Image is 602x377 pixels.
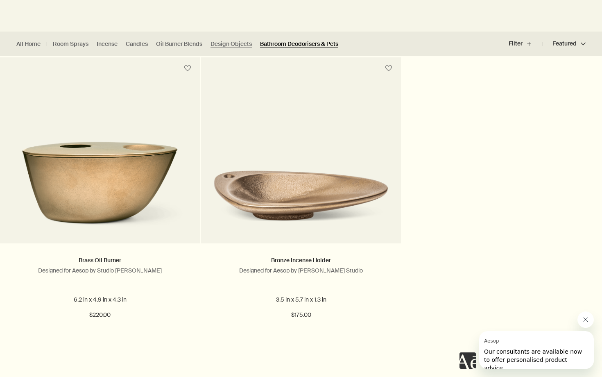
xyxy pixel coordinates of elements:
[381,61,396,76] button: Save to cabinet
[479,331,594,369] iframe: Message from Aesop
[180,61,195,76] button: Save to cabinet
[201,79,401,243] a: Bronze Incense Holder
[156,40,202,48] a: Oil Burner Blends
[542,34,586,54] button: Featured
[79,257,121,264] a: Brass Oil Burner
[459,352,476,369] iframe: no content
[213,267,389,274] p: Designed for Aesop by [PERSON_NAME] Studio
[260,40,338,48] a: Bathroom Deodorisers & Pets
[126,40,148,48] a: Candles
[12,267,188,274] p: Designed for Aesop by Studio [PERSON_NAME]
[97,40,118,48] a: Incense
[509,34,542,54] button: Filter
[577,311,594,328] iframe: Close message from Aesop
[89,310,111,320] span: $220.00
[5,17,103,40] span: Our consultants are available now to offer personalised product advice.
[53,40,88,48] a: Room Sprays
[12,125,188,231] img: Brass Oil Burner
[459,311,594,369] div: Aesop says "Our consultants are available now to offer personalised product advice.". Open messag...
[210,40,252,48] a: Design Objects
[213,158,389,231] img: Bronze Incense Holder
[16,40,41,48] a: All Home
[291,310,311,320] span: $175.00
[271,257,331,264] a: Bronze Incense Holder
